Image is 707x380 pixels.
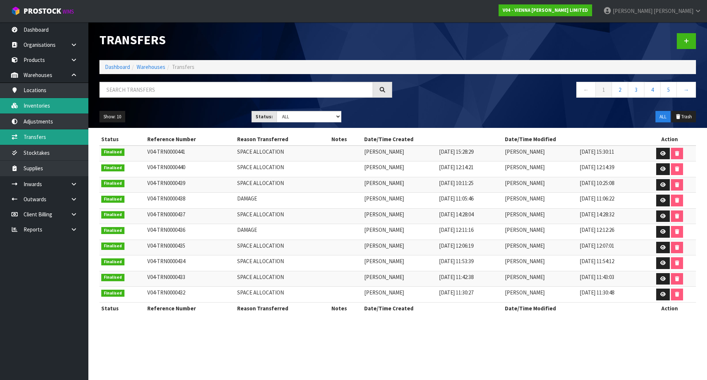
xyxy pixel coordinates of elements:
[612,82,628,98] a: 2
[235,133,330,145] th: Reason Transferred
[503,146,578,161] td: [PERSON_NAME]
[644,82,661,98] a: 4
[362,133,503,145] th: Date/Time Created
[362,287,437,303] td: [PERSON_NAME]
[235,255,330,271] td: SPACE ALLOCATION
[503,255,578,271] td: [PERSON_NAME]
[578,224,644,240] td: [DATE] 12:12:26
[101,180,124,187] span: Finalised
[660,82,677,98] a: 5
[503,177,578,193] td: [PERSON_NAME]
[145,146,235,161] td: V04-TRN0000441
[437,193,503,209] td: [DATE] 11:05:46
[235,287,330,303] td: SPACE ALLOCATION
[578,161,644,177] td: [DATE] 12:14:39
[437,240,503,255] td: [DATE] 12:06:19
[628,82,644,98] a: 3
[137,63,165,70] a: Warehouses
[503,240,578,255] td: [PERSON_NAME]
[437,177,503,193] td: [DATE] 10:11:25
[172,63,194,70] span: Transfers
[101,211,124,219] span: Finalised
[145,208,235,224] td: V04-TRN0000437
[101,196,124,203] span: Finalised
[676,82,696,98] a: →
[655,111,671,123] button: ALL
[101,243,124,250] span: Finalised
[235,193,330,209] td: DAMAGE
[362,240,437,255] td: [PERSON_NAME]
[503,7,588,13] strong: V04 - VIENNA [PERSON_NAME] LIMITED
[105,63,130,70] a: Dashboard
[362,302,503,314] th: Date/Time Created
[235,240,330,255] td: SPACE ALLOCATION
[578,208,644,224] td: [DATE] 14:28:32
[99,111,125,123] button: Show: 10
[362,146,437,161] td: [PERSON_NAME]
[145,255,235,271] td: V04-TRN0000434
[403,82,696,100] nav: Page navigation
[145,240,235,255] td: V04-TRN0000435
[578,193,644,209] td: [DATE] 11:06:22
[643,133,696,145] th: Action
[101,258,124,266] span: Finalised
[578,177,644,193] td: [DATE] 10:25:08
[437,161,503,177] td: [DATE] 12:14:21
[578,271,644,287] td: [DATE] 11:43:03
[362,271,437,287] td: [PERSON_NAME]
[11,6,20,15] img: cube-alt.png
[235,161,330,177] td: SPACE ALLOCATION
[362,193,437,209] td: [PERSON_NAME]
[576,82,596,98] a: ←
[145,133,235,145] th: Reference Number
[362,177,437,193] td: [PERSON_NAME]
[235,146,330,161] td: SPACE ALLOCATION
[578,287,644,303] td: [DATE] 11:30:48
[503,287,578,303] td: [PERSON_NAME]
[613,7,653,14] span: [PERSON_NAME]
[503,224,578,240] td: [PERSON_NAME]
[99,133,145,145] th: Status
[330,133,362,145] th: Notes
[101,274,124,281] span: Finalised
[437,146,503,161] td: [DATE] 15:28:29
[654,7,693,14] span: [PERSON_NAME]
[145,161,235,177] td: V04-TRN0000440
[503,271,578,287] td: [PERSON_NAME]
[235,177,330,193] td: SPACE ALLOCATION
[145,271,235,287] td: V04-TRN0000433
[145,224,235,240] td: V04-TRN0000436
[578,146,644,161] td: [DATE] 15:30:11
[101,164,124,172] span: Finalised
[330,302,362,314] th: Notes
[145,177,235,193] td: V04-TRN0000439
[145,193,235,209] td: V04-TRN0000438
[362,224,437,240] td: [PERSON_NAME]
[595,82,612,98] a: 1
[256,114,273,120] strong: Status:
[437,208,503,224] td: [DATE] 14:28:04
[101,149,124,156] span: Finalised
[99,33,392,47] h1: Transfers
[503,208,578,224] td: [PERSON_NAME]
[145,302,235,314] th: Reference Number
[503,302,644,314] th: Date/Time Modified
[24,6,61,16] span: ProStock
[362,161,437,177] td: [PERSON_NAME]
[362,208,437,224] td: [PERSON_NAME]
[437,271,503,287] td: [DATE] 11:42:38
[643,302,696,314] th: Action
[235,208,330,224] td: SPACE ALLOCATION
[578,240,644,255] td: [DATE] 12:07:01
[99,82,373,98] input: Search transfers
[235,224,330,240] td: DAMAGE
[499,4,592,16] a: V04 - VIENNA [PERSON_NAME] LIMITED
[235,302,330,314] th: Reason Transferred
[101,227,124,234] span: Finalised
[578,255,644,271] td: [DATE] 11:54:12
[437,224,503,240] td: [DATE] 12:11:16
[503,161,578,177] td: [PERSON_NAME]
[437,255,503,271] td: [DATE] 11:53:39
[503,193,578,209] td: [PERSON_NAME]
[671,111,696,123] button: Trash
